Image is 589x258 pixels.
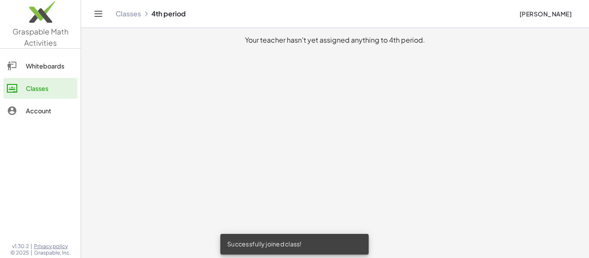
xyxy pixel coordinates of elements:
[220,234,369,255] div: Successfully joined class!
[34,243,71,250] a: Privacy policy
[13,27,69,47] span: Graspable Math Activities
[12,243,29,250] span: v1.30.2
[26,106,74,116] div: Account
[31,243,32,250] span: |
[88,35,582,45] div: Your teacher hasn't yet assigned anything to 4th period.
[26,83,74,93] div: Classes
[31,249,32,256] span: |
[116,9,141,18] a: Classes
[3,78,77,99] a: Classes
[512,6,579,22] button: [PERSON_NAME]
[519,10,572,18] span: [PERSON_NAME]
[26,61,74,71] div: Whiteboards
[91,7,105,21] button: Toggle navigation
[10,249,29,256] span: © 2025
[34,249,71,256] span: Graspable, Inc.
[3,100,77,121] a: Account
[3,56,77,76] a: Whiteboards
